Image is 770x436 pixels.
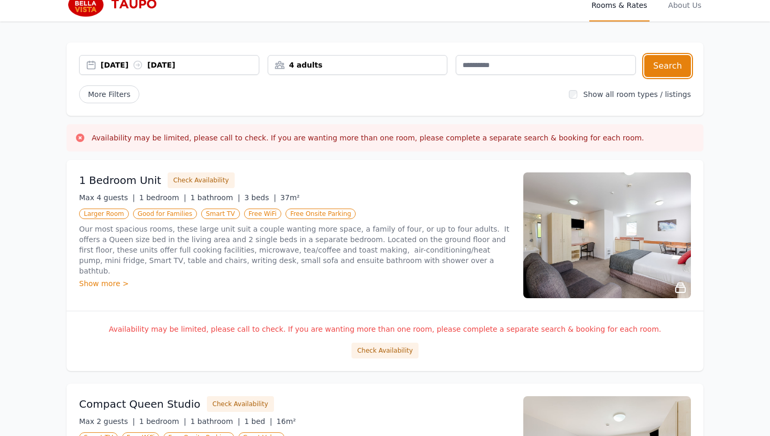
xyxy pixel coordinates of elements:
span: 16m² [277,417,296,426]
h3: Availability may be limited, please call to check. If you are wanting more than one room, please ... [92,133,644,143]
button: Search [644,55,691,77]
span: 1 bedroom | [139,193,186,202]
div: [DATE] [DATE] [101,60,259,70]
button: Check Availability [351,343,419,358]
button: Check Availability [207,396,274,412]
p: Our most spacious rooms, these large unit suit a couple wanting more space, a family of four, or ... [79,224,511,276]
span: 1 bed | [244,417,272,426]
span: Max 2 guests | [79,417,135,426]
p: Availability may be limited, please call to check. If you are wanting more than one room, please ... [79,324,691,334]
span: Free Onsite Parking [285,209,356,219]
span: 1 bedroom | [139,417,186,426]
button: Check Availability [168,172,235,188]
h3: Compact Queen Studio [79,397,201,411]
div: 4 adults [268,60,447,70]
span: 37m² [280,193,300,202]
span: Larger Room [79,209,129,219]
span: More Filters [79,85,139,103]
span: Max 4 guests | [79,193,135,202]
div: Show more > [79,278,511,289]
span: Good for Families [133,209,197,219]
span: 1 bathroom | [190,193,240,202]
label: Show all room types / listings [584,90,691,99]
h3: 1 Bedroom Unit [79,173,161,188]
span: Smart TV [201,209,240,219]
span: 3 beds | [244,193,276,202]
span: Free WiFi [244,209,282,219]
span: 1 bathroom | [190,417,240,426]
